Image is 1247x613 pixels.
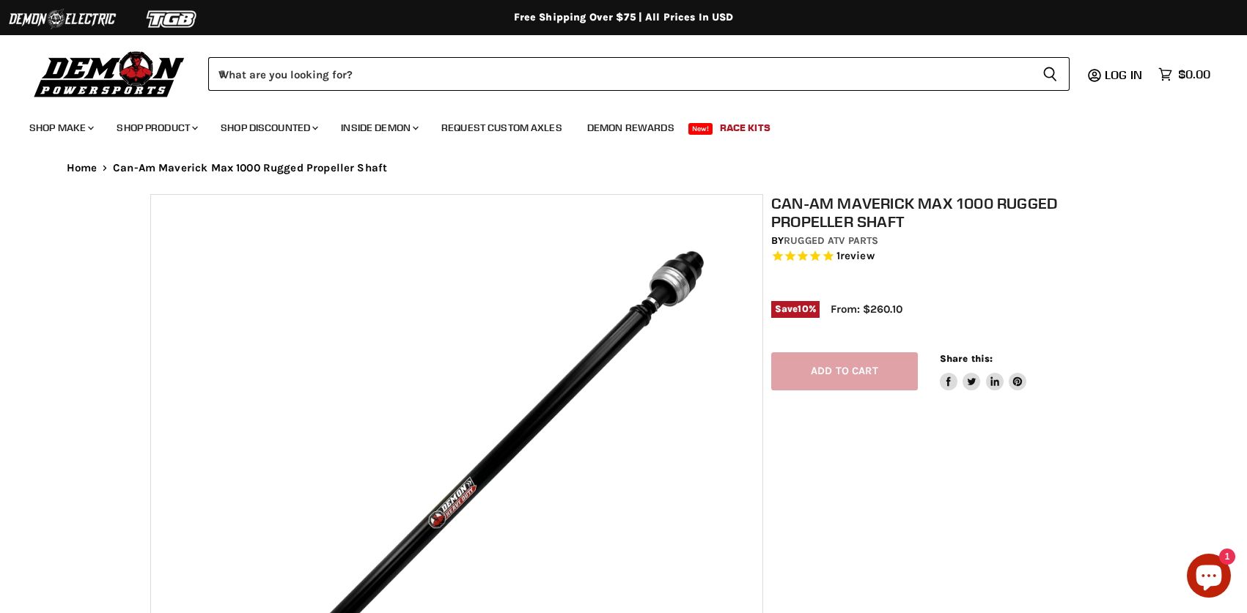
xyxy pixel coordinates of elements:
span: Can-Am Maverick Max 1000 Rugged Propeller Shaft [113,162,387,174]
h1: Can-Am Maverick Max 1000 Rugged Propeller Shaft [771,194,1106,231]
span: New! [688,123,713,135]
nav: Breadcrumbs [37,162,1210,174]
span: $0.00 [1178,67,1210,81]
inbox-online-store-chat: Shopify online store chat [1182,554,1235,601]
a: Log in [1098,68,1151,81]
img: TGB Logo 2 [117,5,227,33]
a: Demon Rewards [576,113,685,143]
span: review [840,250,875,263]
span: Rated 5.0 out of 5 stars 1 reviews [771,249,1106,264]
img: Demon Electric Logo 2 [7,5,117,33]
a: Inside Demon [330,113,427,143]
a: Rugged ATV Parts [784,234,878,247]
a: Shop Product [106,113,207,143]
a: Shop Discounted [210,113,327,143]
a: $0.00 [1151,64,1218,85]
span: 1 reviews [836,250,875,263]
span: From: $260.10 [831,302,902,316]
span: Log in [1105,67,1142,82]
span: 10 [798,303,808,314]
a: Request Custom Axles [430,113,573,143]
aside: Share this: [940,352,1027,391]
ul: Main menu [18,107,1207,143]
form: Product [208,57,1070,91]
a: Home [67,162,98,174]
span: Share this: [940,353,993,364]
div: by [771,233,1106,249]
a: Race Kits [709,113,781,143]
span: Save % [771,301,820,317]
a: Shop Make [18,113,103,143]
button: Search [1031,57,1070,91]
img: Demon Powersports [29,48,190,100]
div: Free Shipping Over $75 | All Prices In USD [37,11,1210,24]
input: When autocomplete results are available use up and down arrows to review and enter to select [208,57,1031,91]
